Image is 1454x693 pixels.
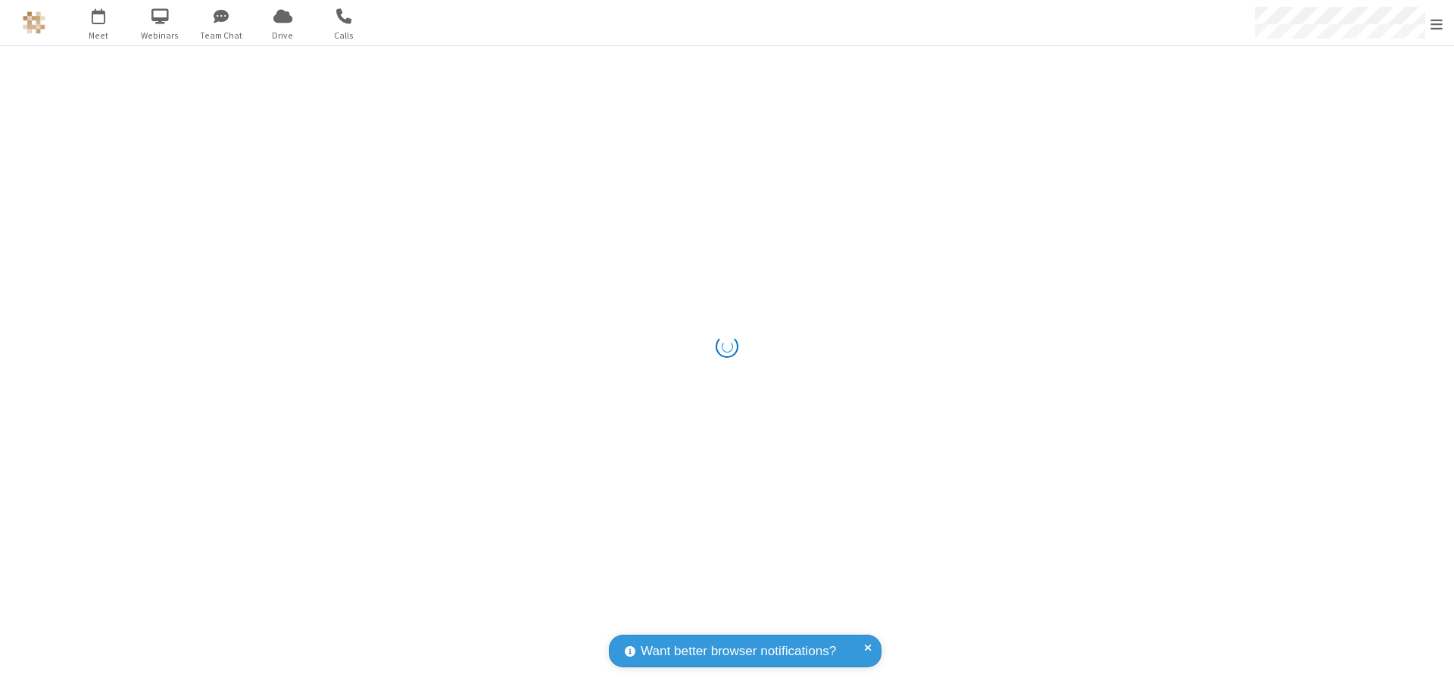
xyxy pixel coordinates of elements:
[132,29,189,42] span: Webinars
[70,29,127,42] span: Meet
[23,11,45,34] img: QA Selenium DO NOT DELETE OR CHANGE
[254,29,311,42] span: Drive
[193,29,250,42] span: Team Chat
[641,642,836,661] span: Want better browser notifications?
[316,29,373,42] span: Calls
